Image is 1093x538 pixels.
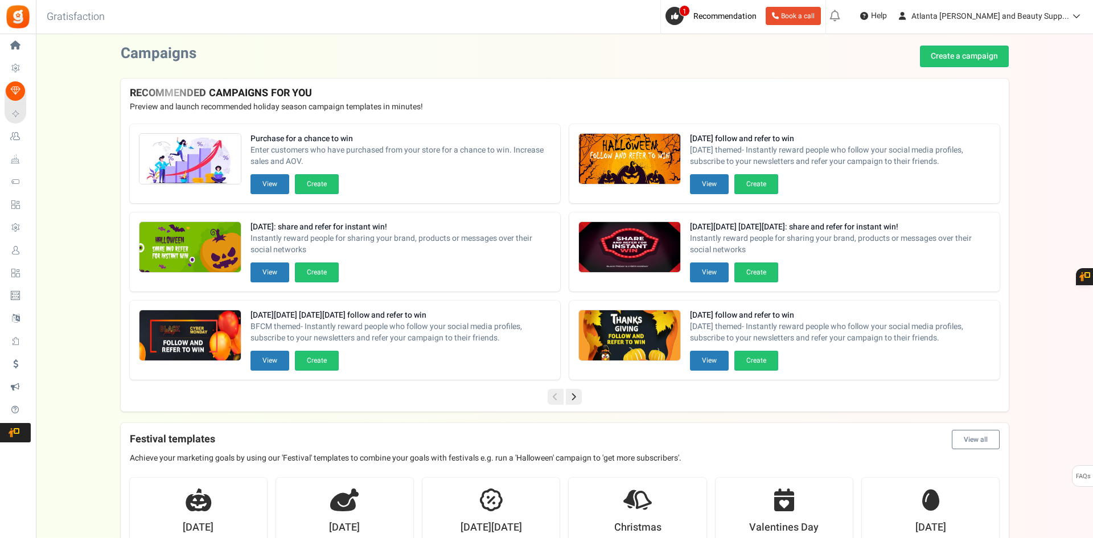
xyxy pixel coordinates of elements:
span: BFCM themed- Instantly reward people who follow your social media profiles, subscribe to your new... [250,321,551,344]
button: View [690,262,729,282]
p: Preview and launch recommended holiday season campaign templates in minutes! [130,101,1000,113]
strong: [DATE] [329,520,360,535]
span: Help [868,10,887,22]
button: View [250,262,289,282]
p: Achieve your marketing goals by using our 'Festival' templates to combine your goals with festiva... [130,453,1000,464]
span: [DATE] themed- Instantly reward people who follow your social media profiles, subscribe to your n... [690,145,991,167]
strong: Valentines Day [749,520,819,535]
img: Recommended Campaigns [579,310,680,362]
a: Book a call [766,7,821,25]
span: 1 [679,5,690,17]
a: Help [856,7,891,25]
strong: [DATE][DATE] [DATE][DATE] follow and refer to win [250,310,551,321]
img: Recommended Campaigns [139,222,241,273]
strong: [DATE] [183,520,213,535]
button: Create [295,174,339,194]
button: Create [734,174,778,194]
img: Recommended Campaigns [139,310,241,362]
span: Instantly reward people for sharing your brand, products or messages over their social networks [250,233,551,256]
img: Recommended Campaigns [579,222,680,273]
button: View [690,174,729,194]
strong: Purchase for a chance to win [250,133,551,145]
h4: RECOMMENDED CAMPAIGNS FOR YOU [130,88,1000,99]
strong: Christmas [614,520,661,535]
button: View [250,351,289,371]
button: Create [734,262,778,282]
strong: [DATE] follow and refer to win [690,310,991,321]
a: 1 Recommendation [665,7,761,25]
button: Create [295,262,339,282]
button: View all [952,430,1000,449]
button: Create [734,351,778,371]
strong: [DATE]: share and refer for instant win! [250,221,551,233]
strong: [DATE][DATE] [DATE][DATE]: share and refer for instant win! [690,221,991,233]
h2: Campaigns [121,46,196,62]
span: Recommendation [693,10,757,22]
span: FAQs [1075,466,1091,487]
img: Gratisfaction [5,4,31,30]
img: Recommended Campaigns [139,134,241,185]
button: View [690,351,729,371]
strong: [DATE] [915,520,946,535]
h3: Gratisfaction [34,6,117,28]
h4: Festival templates [130,430,1000,449]
span: [DATE] themed- Instantly reward people who follow your social media profiles, subscribe to your n... [690,321,991,344]
span: Enter customers who have purchased from your store for a chance to win. Increase sales and AOV. [250,145,551,167]
strong: [DATE][DATE] [461,520,522,535]
button: View [250,174,289,194]
img: Recommended Campaigns [579,134,680,185]
button: Create [295,351,339,371]
span: Instantly reward people for sharing your brand, products or messages over their social networks [690,233,991,256]
a: Create a campaign [920,46,1009,67]
span: Atlanta [PERSON_NAME] and Beauty Supp... [911,10,1069,22]
strong: [DATE] follow and refer to win [690,133,991,145]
